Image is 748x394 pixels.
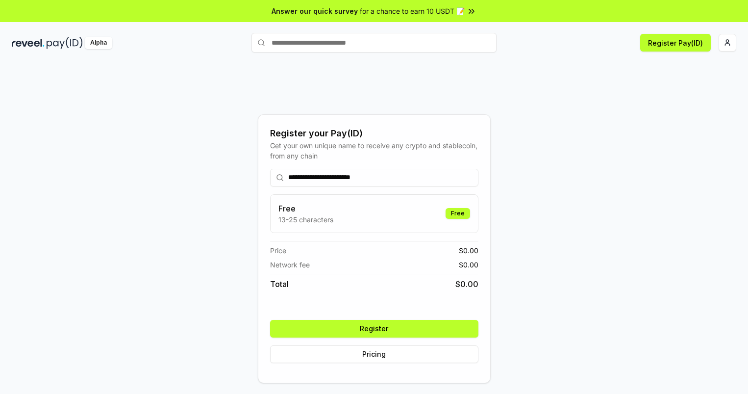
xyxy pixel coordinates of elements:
[270,127,478,140] div: Register your Pay(ID)
[360,6,465,16] span: for a chance to earn 10 USDT 📝
[272,6,358,16] span: Answer our quick survey
[459,260,478,270] span: $ 0.00
[446,208,470,219] div: Free
[270,245,286,256] span: Price
[270,345,478,363] button: Pricing
[270,140,478,161] div: Get your own unique name to receive any crypto and stablecoin, from any chain
[270,278,289,290] span: Total
[278,203,333,214] h3: Free
[270,260,310,270] span: Network fee
[459,245,478,256] span: $ 0.00
[455,278,478,290] span: $ 0.00
[85,37,112,49] div: Alpha
[640,34,711,52] button: Register Pay(ID)
[270,320,478,338] button: Register
[47,37,83,49] img: pay_id
[12,37,45,49] img: reveel_dark
[278,214,333,225] p: 13-25 characters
